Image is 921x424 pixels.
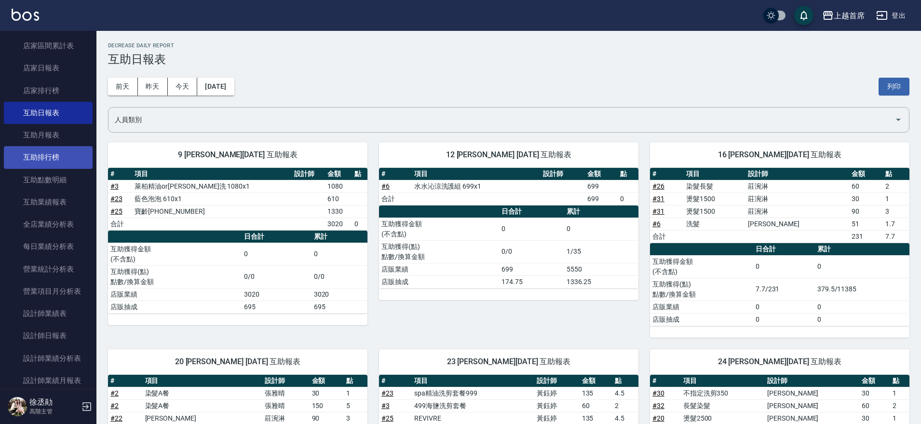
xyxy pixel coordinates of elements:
th: 金額 [580,375,612,387]
td: 店販業績 [650,301,753,313]
a: 店家日報表 [4,57,93,79]
table: a dense table [379,205,638,288]
td: 0 [815,313,909,326]
td: 30 [310,387,344,399]
td: 長髮染髮 [681,399,765,412]
td: 610 [325,192,352,205]
a: 店家排行榜 [4,80,93,102]
div: 上越首席 [834,10,865,22]
td: 1 [883,192,909,205]
td: 0/0 [499,240,564,263]
th: 點 [618,168,638,180]
td: 合計 [379,192,412,205]
button: 登出 [872,7,909,25]
a: #22 [110,414,122,422]
td: 0 [753,313,815,326]
td: 0 [815,301,909,313]
td: 5 [344,399,367,412]
th: # [108,168,132,180]
td: 7.7/231 [753,278,815,301]
span: 9 [PERSON_NAME][DATE] 互助報表 [120,150,356,160]
td: 1336.25 [564,275,638,288]
td: 7.7 [883,230,909,243]
td: 0 [753,255,815,278]
td: 染髮長髮 [684,180,746,192]
a: #32 [652,402,664,410]
td: 30 [859,387,890,399]
th: 金額 [585,168,618,180]
td: 互助獲得(點) 點數/換算金額 [379,240,499,263]
p: 高階主管 [29,407,79,416]
td: 695 [242,301,311,313]
td: 150 [310,399,344,412]
th: 設計師 [292,168,325,180]
a: #31 [652,195,664,203]
button: 上越首席 [818,6,868,26]
td: 不指定洗剪350 [681,387,765,399]
td: 379.5/11385 [815,278,909,301]
th: 金額 [849,168,883,180]
th: 累計 [312,231,367,243]
a: #23 [110,195,122,203]
th: 項目 [143,375,262,387]
th: 日合計 [242,231,311,243]
td: 張雅晴 [262,399,310,412]
td: 互助獲得金額 (不含點) [379,218,499,240]
th: 累計 [564,205,638,218]
a: #6 [381,182,390,190]
td: 1 [344,387,367,399]
td: 30 [849,192,883,205]
td: 寶齡[PHONE_NUMBER] [132,205,292,218]
td: 互助獲得金額 (不含點) [650,255,753,278]
button: [DATE] [197,78,234,96]
td: 0 [242,243,311,265]
a: #31 [652,207,664,215]
td: 699 [499,263,564,275]
td: 黃鈺婷 [534,399,580,412]
td: 0 [815,255,909,278]
td: 合計 [108,218,132,230]
th: 日合計 [499,205,564,218]
th: 點 [344,375,367,387]
a: #3 [110,182,119,190]
th: # [379,168,412,180]
td: 張雅晴 [262,387,310,399]
th: 日合計 [753,243,815,256]
img: Logo [12,9,39,21]
td: 135 [580,387,612,399]
td: 0 [564,218,638,240]
h2: Decrease Daily Report [108,42,909,49]
td: 互助獲得(點) 點數/換算金額 [108,265,242,288]
td: 1 [890,387,909,399]
td: 燙髮1500 [684,192,746,205]
th: 點 [352,168,367,180]
td: [PERSON_NAME] [745,218,849,230]
td: 3 [883,205,909,218]
a: #3 [381,402,390,410]
td: [PERSON_NAME] [765,387,859,399]
th: 設計師 [534,375,580,387]
table: a dense table [650,243,909,326]
td: 1/35 [564,240,638,263]
td: 1330 [325,205,352,218]
a: #25 [381,414,393,422]
th: 設計師 [745,168,849,180]
span: 16 [PERSON_NAME][DATE] 互助報表 [662,150,898,160]
button: 昨天 [138,78,168,96]
button: 今天 [168,78,198,96]
a: 互助日報表 [4,102,93,124]
span: 24 [PERSON_NAME][DATE] 互助報表 [662,357,898,367]
td: 0 [618,192,638,205]
td: 3020 [312,288,367,301]
a: #2 [110,389,119,397]
button: save [794,6,813,25]
th: 點 [612,375,638,387]
a: #26 [652,182,664,190]
a: 設計師業績月報表 [4,369,93,392]
a: 互助排行榜 [4,146,93,168]
th: 累計 [815,243,909,256]
td: 0 [753,301,815,313]
a: #6 [652,220,661,228]
span: 20 [PERSON_NAME] [DATE] 互助報表 [120,357,356,367]
a: 店家區間累計表 [4,35,93,57]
